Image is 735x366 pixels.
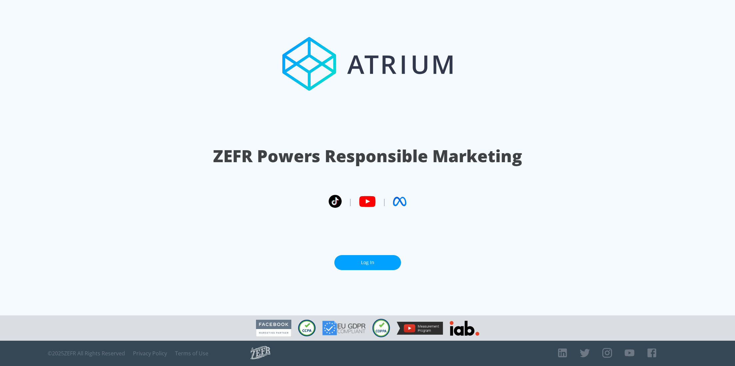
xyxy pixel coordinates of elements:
h1: ZEFR Powers Responsible Marketing [213,145,522,168]
img: CCPA Compliant [298,320,316,336]
span: | [382,196,386,206]
span: | [348,196,352,206]
img: YouTube Measurement Program [397,322,443,335]
a: Terms of Use [175,350,208,357]
img: Facebook Marketing Partner [256,320,291,337]
img: COPPA Compliant [372,319,390,337]
img: GDPR Compliant [322,321,366,335]
img: IAB [450,321,479,336]
a: Log In [334,255,401,270]
span: © 2025 ZEFR All Rights Reserved [48,350,125,357]
a: Privacy Policy [133,350,167,357]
